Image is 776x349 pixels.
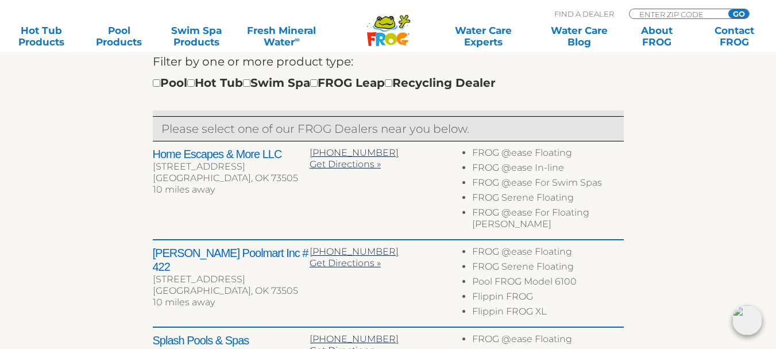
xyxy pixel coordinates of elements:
a: PoolProducts [89,25,149,48]
a: [PHONE_NUMBER] [310,246,399,257]
a: [PHONE_NUMBER] [310,147,399,158]
a: Fresh MineralWater∞ [244,25,319,48]
a: AboutFROG [627,25,687,48]
a: Hot TubProducts [11,25,72,48]
input: GO [728,9,749,18]
p: Find A Dealer [554,9,614,19]
a: Get Directions » [310,159,381,170]
a: Water CareExperts [434,25,532,48]
li: FROG @ease Floating [472,147,623,162]
li: Flippin FROG XL [472,306,623,321]
input: Zip Code Form [638,9,716,19]
h2: Home Escapes & More LLC [153,147,310,161]
span: 10 miles away [153,184,215,195]
div: Pool Hot Tub Swim Spa FROG Leap Recycling Dealer [153,74,496,92]
li: FROG @ease For Swim Spas [472,177,623,192]
li: FROG Serene Floating [472,192,623,207]
span: 10 miles away [153,297,215,308]
sup: ∞ [295,35,300,44]
div: [STREET_ADDRESS] [153,274,310,285]
li: Pool FROG Model 6100 [472,276,623,291]
h2: Splash Pools & Spas [153,333,310,347]
li: Flippin FROG [472,291,623,306]
div: [STREET_ADDRESS] [153,161,310,172]
li: FROG Serene Floating [472,261,623,276]
li: FROG @ease In-line [472,162,623,177]
label: Filter by one or more product type: [153,52,353,71]
a: [PHONE_NUMBER] [310,333,399,344]
li: FROG @ease For Floating [PERSON_NAME] [472,207,623,233]
img: openIcon [732,305,762,335]
a: ContactFROG [704,25,765,48]
div: [GEOGRAPHIC_DATA], OK 73505 [153,285,310,297]
a: Swim SpaProducts [167,25,227,48]
a: Water CareBlog [549,25,609,48]
a: Get Directions » [310,258,381,269]
p: Please select one of our FROG Dealers near you below. [161,120,615,138]
h2: [PERSON_NAME] Poolmart Inc # 422 [153,246,310,274]
li: FROG @ease Floating [472,333,623,348]
li: FROG @ease Floating [472,246,623,261]
div: [GEOGRAPHIC_DATA], OK 73505 [153,172,310,184]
